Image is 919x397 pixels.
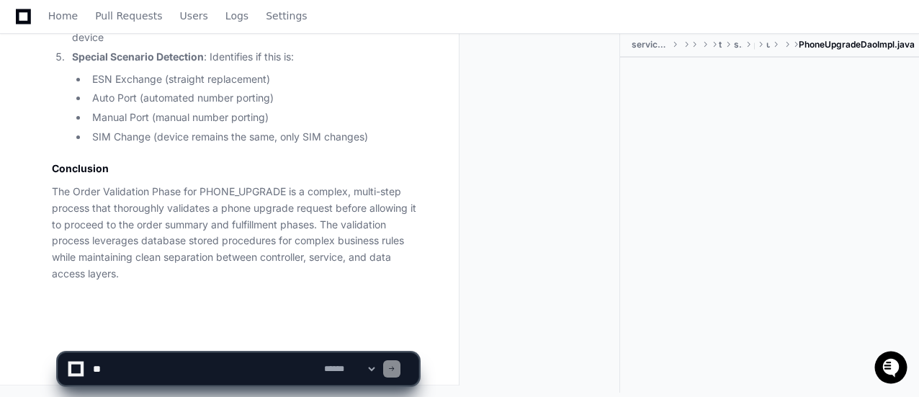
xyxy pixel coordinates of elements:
li: Auto Port (automated number porting) [88,90,418,107]
strong: Special Scenario Detection [72,50,204,63]
img: 1736555170064-99ba0984-63c1-480f-8ee9-699278ef63ed [14,107,40,133]
h2: Conclusion [52,161,418,176]
span: phone [754,39,755,50]
span: Home [48,12,78,20]
li: Manual Port (manual number porting) [88,110,418,126]
span: Settings [266,12,307,20]
a: Powered byPylon [102,151,174,162]
div: Welcome [14,58,262,81]
span: serviceplan [734,39,743,50]
button: Start new chat [245,112,262,129]
div: Start new chat [49,107,236,122]
span: Pull Requests [95,12,162,20]
div: We're offline, we'll be back soon [49,122,188,133]
span: tracfone [719,39,723,50]
li: : Identifies if this is: [68,49,418,146]
span: upgrade [766,39,770,50]
li: ESN Exchange (straight replacement) [88,71,418,88]
span: PhoneUpgradeDaoImpl.java [799,39,915,50]
span: Users [180,12,208,20]
p: The Order Validation Phase for PHONE_UPGRADE is a complex, multi-step process that thoroughly val... [52,184,418,282]
iframe: Open customer support [873,349,912,388]
img: PlayerZero [14,14,43,43]
li: SIM Change (device remains the same, only SIM changes) [88,129,418,146]
span: serviceplan-phone-upgrade-tbv [632,39,668,50]
span: Logs [225,12,248,20]
span: Pylon [143,151,174,162]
